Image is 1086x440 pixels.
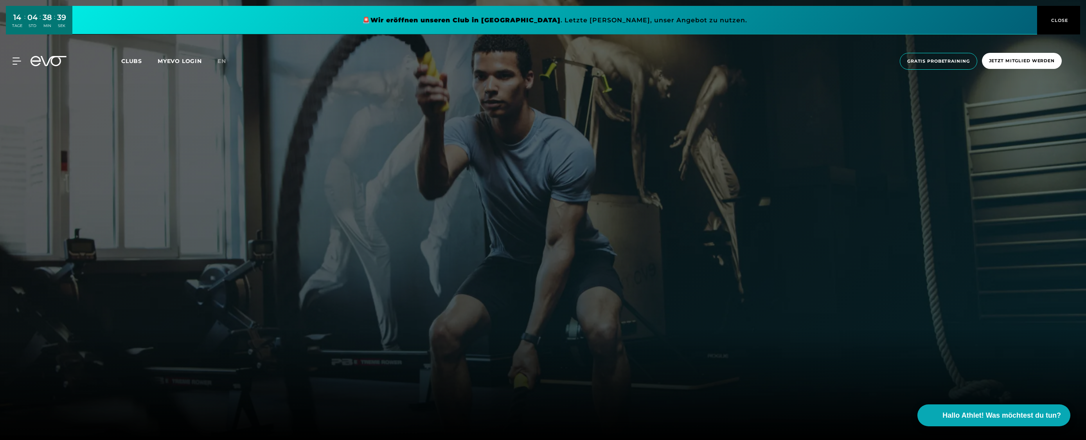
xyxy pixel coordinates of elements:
[158,58,202,65] a: MYEVO LOGIN
[40,13,41,33] div: :
[57,12,66,23] div: 39
[27,12,38,23] div: 04
[121,57,158,65] a: Clubs
[27,23,38,29] div: STD
[980,53,1064,70] a: Jetzt Mitglied werden
[218,58,226,65] span: en
[24,13,25,33] div: :
[989,58,1055,64] span: Jetzt Mitglied werden
[54,13,55,33] div: :
[43,23,52,29] div: MIN
[12,23,22,29] div: TAGE
[1037,6,1080,34] button: CLOSE
[57,23,66,29] div: SEK
[917,404,1070,426] button: Hallo Athlet! Was möchtest du tun?
[897,53,980,70] a: Gratis Probetraining
[907,58,970,65] span: Gratis Probetraining
[218,57,236,66] a: en
[942,410,1061,421] span: Hallo Athlet! Was möchtest du tun?
[1049,17,1068,24] span: CLOSE
[12,12,22,23] div: 14
[43,12,52,23] div: 38
[121,58,142,65] span: Clubs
